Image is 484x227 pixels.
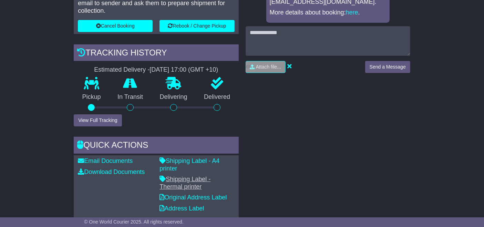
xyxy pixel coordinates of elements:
[346,9,358,16] a: here
[159,205,204,212] a: Address Label
[74,114,122,126] button: View Full Tracking
[74,44,238,63] div: Tracking history
[159,20,234,32] button: Rebook / Change Pickup
[78,168,145,175] a: Download Documents
[159,157,219,172] a: Shipping Label - A4 printer
[84,219,184,225] span: © One World Courier 2025. All rights reserved.
[151,93,196,101] p: Delivering
[78,157,133,164] a: Email Documents
[74,93,109,101] p: Pickup
[270,9,386,17] p: More details about booking: .
[109,93,152,101] p: In Transit
[150,66,218,74] div: [DATE] 17:00 (GMT +10)
[74,66,238,74] div: Estimated Delivery -
[159,194,227,201] a: Original Address Label
[365,61,410,73] button: Send a Message
[78,20,153,32] button: Cancel Booking
[74,137,238,155] div: Quick Actions
[196,93,239,101] p: Delivered
[159,176,210,190] a: Shipping Label - Thermal printer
